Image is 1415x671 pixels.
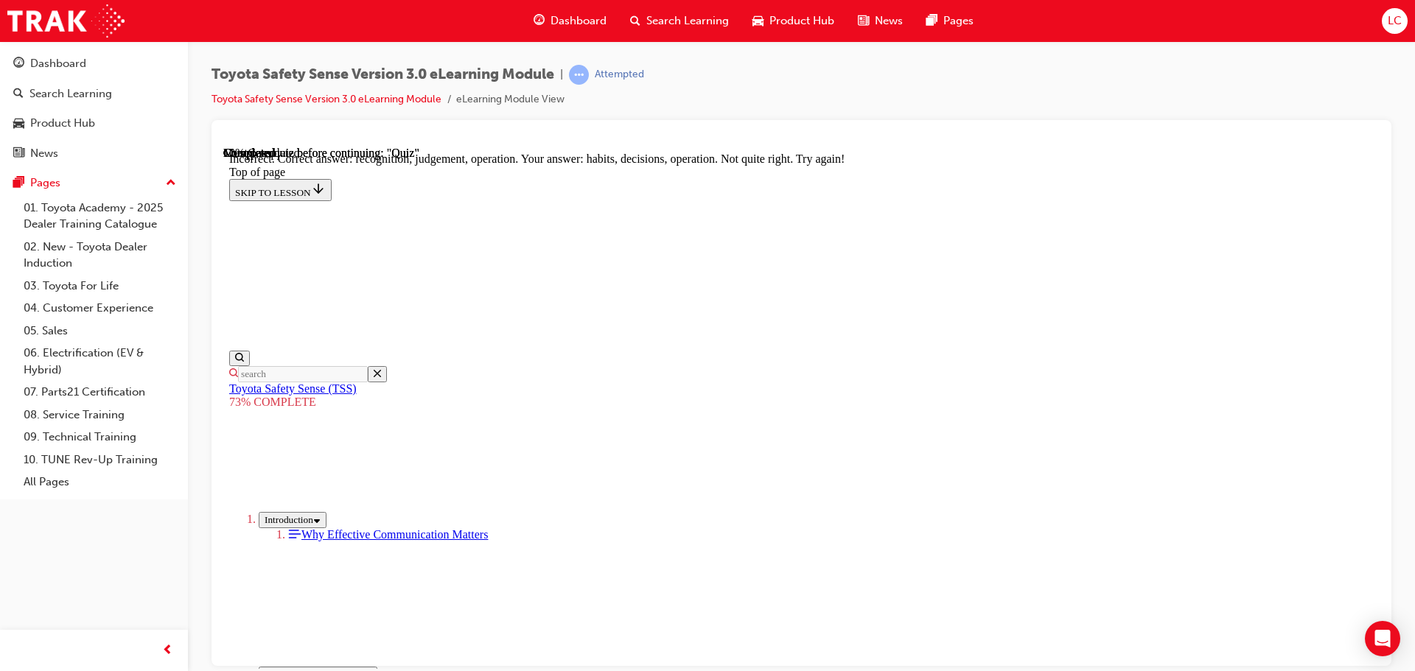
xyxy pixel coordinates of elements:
[15,219,144,236] input: Search
[752,12,764,30] span: car-icon
[6,249,1150,262] div: 73% COMPLETE
[18,236,182,275] a: 02. New - Toyota Dealer Induction
[6,47,182,169] button: DashboardSearch LearningProduct HubNews
[1388,13,1402,29] span: LC
[595,68,644,82] div: Attempted
[18,320,182,342] a: 05. Sales
[18,197,182,236] a: 01. Toyota Academy - 2025 Dealer Training Catalogue
[13,88,24,101] span: search-icon
[12,41,102,52] span: SKIP TO LESSON
[646,13,729,29] span: Search Learning
[858,12,869,30] span: news-icon
[30,55,86,72] div: Dashboard
[6,204,27,219] button: Show search bar
[630,12,640,30] span: search-icon
[6,80,182,108] a: Search Learning
[18,275,182,298] a: 03. Toyota For Life
[6,110,182,137] a: Product Hub
[846,6,915,36] a: news-iconNews
[551,13,607,29] span: Dashboard
[29,85,112,102] div: Search Learning
[30,175,60,192] div: Pages
[560,66,563,83] span: |
[212,66,554,83] span: Toyota Safety Sense Version 3.0 eLearning Module
[18,426,182,449] a: 09. Technical Training
[569,65,589,85] span: learningRecordVerb_ATTEMPT-icon
[18,404,182,426] a: 08. Service Training
[1382,8,1408,34] button: LC
[6,169,182,197] button: Pages
[18,381,182,404] a: 07. Parts21 Certification
[534,12,545,30] span: guage-icon
[13,147,24,161] span: news-icon
[1365,621,1400,656] div: Open Intercom Messenger
[13,117,24,130] span: car-icon
[18,342,182,381] a: 06. Electrification (EV & Hybrid)
[13,57,24,71] span: guage-icon
[769,13,834,29] span: Product Hub
[7,4,125,38] img: Trak
[6,6,1150,19] div: Incorrect. Correct answer: recognition, judgement, operation. Your answer: habits, decisions, ope...
[741,6,846,36] a: car-iconProduct Hub
[13,177,24,190] span: pages-icon
[30,145,58,162] div: News
[6,236,133,248] a: Toyota Safety Sense (TSS)
[30,115,95,132] div: Product Hub
[212,93,441,105] a: Toyota Safety Sense Version 3.0 eLearning Module
[144,219,164,236] button: Close the search form
[456,91,565,108] li: eLearning Module View
[6,32,108,55] button: SKIP TO LESSON
[18,297,182,320] a: 04. Customer Experience
[35,365,103,382] button: Toggle section: Introduction
[943,13,974,29] span: Pages
[926,12,937,30] span: pages-icon
[18,449,182,471] a: 10. TUNE Rev-Up Training
[6,140,182,167] a: News
[618,6,741,36] a: search-iconSearch Learning
[522,6,618,36] a: guage-iconDashboard
[166,174,176,193] span: up-icon
[6,19,1150,32] div: Top of page
[18,471,182,493] a: All Pages
[6,50,182,77] a: Dashboard
[41,368,90,379] span: Introduction
[875,13,903,29] span: News
[162,642,173,660] span: prev-icon
[915,6,985,36] a: pages-iconPages
[35,520,154,536] button: Toggle section: Advanced safety features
